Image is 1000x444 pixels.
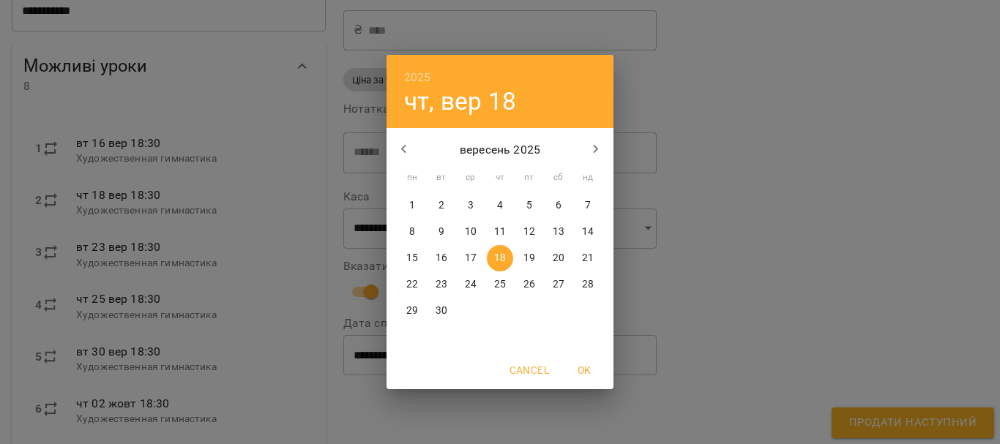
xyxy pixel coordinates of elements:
[545,192,572,219] button: 6
[497,198,503,213] p: 4
[556,198,561,213] p: 6
[526,198,532,213] p: 5
[567,361,602,379] span: OK
[399,298,425,324] button: 29
[545,245,572,271] button: 20
[487,192,513,219] button: 4
[399,219,425,245] button: 8
[436,277,447,292] p: 23
[487,170,513,185] span: чт
[516,170,542,185] span: пт
[494,251,506,266] p: 18
[439,198,444,213] p: 2
[409,198,415,213] p: 1
[436,251,447,266] p: 16
[439,225,444,239] p: 9
[458,170,484,185] span: ср
[553,251,564,266] p: 20
[523,277,535,292] p: 26
[406,277,418,292] p: 22
[494,225,506,239] p: 11
[494,277,506,292] p: 25
[428,271,455,298] button: 23
[458,271,484,298] button: 24
[575,245,601,271] button: 21
[575,170,601,185] span: нд
[582,277,594,292] p: 28
[428,192,455,219] button: 2
[458,192,484,219] button: 3
[404,67,431,88] button: 2025
[399,192,425,219] button: 1
[409,225,415,239] p: 8
[510,361,549,379] span: Cancel
[545,170,572,185] span: сб
[516,219,542,245] button: 12
[399,271,425,298] button: 22
[487,219,513,245] button: 11
[406,251,418,266] p: 15
[545,271,572,298] button: 27
[561,357,608,383] button: OK
[582,225,594,239] p: 14
[399,170,425,185] span: пн
[523,251,535,266] p: 19
[428,219,455,245] button: 9
[523,225,535,239] p: 12
[458,245,484,271] button: 17
[504,357,555,383] button: Cancel
[428,298,455,324] button: 30
[575,192,601,219] button: 7
[404,87,516,116] button: чт, вер 18
[465,251,477,266] p: 17
[468,198,474,213] p: 3
[585,198,591,213] p: 7
[465,225,477,239] p: 10
[436,304,447,318] p: 30
[487,271,513,298] button: 25
[422,141,579,159] p: вересень 2025
[575,219,601,245] button: 14
[575,271,601,298] button: 28
[428,170,455,185] span: вт
[553,277,564,292] p: 27
[516,271,542,298] button: 26
[458,219,484,245] button: 10
[545,219,572,245] button: 13
[516,192,542,219] button: 5
[406,304,418,318] p: 29
[428,245,455,271] button: 16
[487,245,513,271] button: 18
[516,245,542,271] button: 19
[399,245,425,271] button: 15
[582,251,594,266] p: 21
[465,277,477,292] p: 24
[553,225,564,239] p: 13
